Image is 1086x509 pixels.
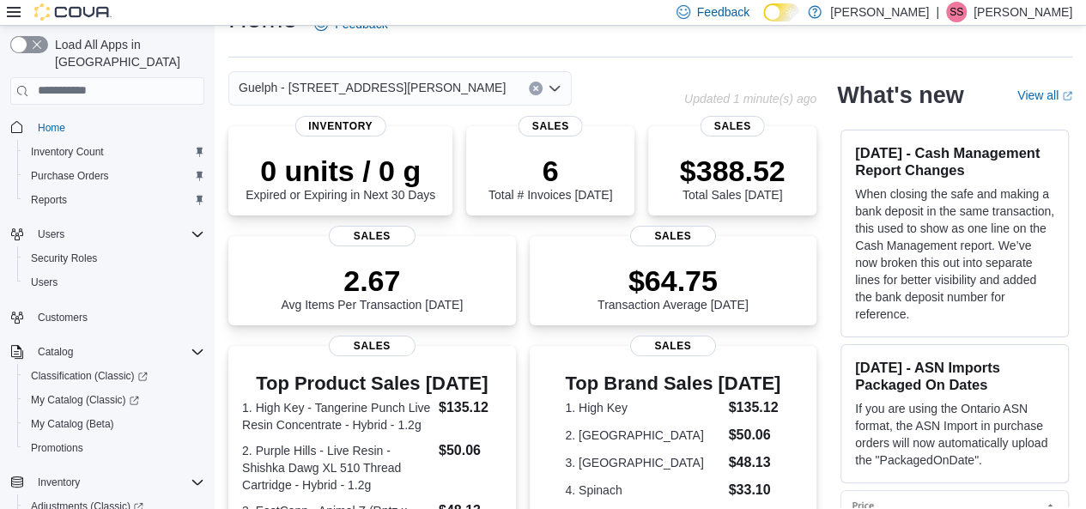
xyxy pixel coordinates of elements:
[31,224,71,245] button: Users
[48,36,204,70] span: Load All Apps in [GEOGRAPHIC_DATA]
[3,340,211,364] button: Catalog
[31,145,104,159] span: Inventory Count
[24,166,116,186] a: Purchase Orders
[31,306,204,328] span: Customers
[242,399,432,433] dt: 1. High Key - Tangerine Punch Live Resin Concentrate - Hybrid - 1.2g
[3,222,211,246] button: Users
[946,2,967,22] div: Samuel Somos
[565,399,721,416] dt: 1. High Key
[24,414,204,434] span: My Catalog (Beta)
[38,311,88,324] span: Customers
[31,417,114,431] span: My Catalog (Beta)
[31,276,58,289] span: Users
[439,397,502,418] dd: $135.12
[24,248,204,269] span: Security Roles
[763,3,799,21] input: Dark Mode
[31,342,204,362] span: Catalog
[830,2,929,22] p: [PERSON_NAME]
[529,82,543,95] button: Clear input
[31,117,204,138] span: Home
[3,305,211,330] button: Customers
[630,226,716,246] span: Sales
[24,366,204,386] span: Classification (Classic)
[24,438,90,458] a: Promotions
[31,393,139,407] span: My Catalog (Classic)
[246,154,435,202] div: Expired or Expiring in Next 30 Days
[281,264,463,312] div: Avg Items Per Transaction [DATE]
[34,3,112,21] img: Cova
[17,388,211,412] a: My Catalog (Classic)
[17,188,211,212] button: Reports
[680,154,786,188] p: $388.52
[630,336,716,356] span: Sales
[680,154,786,202] div: Total Sales [DATE]
[24,414,121,434] a: My Catalog (Beta)
[3,470,211,494] button: Inventory
[17,412,211,436] button: My Catalog (Beta)
[24,190,204,210] span: Reports
[17,270,211,294] button: Users
[855,144,1054,179] h3: [DATE] - Cash Management Report Changes
[17,246,211,270] button: Security Roles
[17,140,211,164] button: Inventory Count
[974,2,1072,22] p: [PERSON_NAME]
[1017,88,1072,102] a: View allExternal link
[31,472,87,493] button: Inventory
[936,2,939,22] p: |
[24,142,111,162] a: Inventory Count
[242,373,502,394] h3: Top Product Sales [DATE]
[855,400,1054,469] p: If you are using the Ontario ASN format, the ASN Import in purchase orders will now automatically...
[565,427,721,444] dt: 2. [GEOGRAPHIC_DATA]
[17,164,211,188] button: Purchase Orders
[17,436,211,460] button: Promotions
[17,364,211,388] a: Classification (Classic)
[24,142,204,162] span: Inventory Count
[31,224,204,245] span: Users
[38,121,65,135] span: Home
[684,92,816,106] p: Updated 1 minute(s) ago
[31,307,94,328] a: Customers
[701,116,765,136] span: Sales
[728,480,780,500] dd: $33.10
[855,359,1054,393] h3: [DATE] - ASN Imports Packaged On Dates
[763,21,764,22] span: Dark Mode
[3,115,211,140] button: Home
[31,169,109,183] span: Purchase Orders
[329,226,415,246] span: Sales
[24,248,104,269] a: Security Roles
[519,116,583,136] span: Sales
[31,472,204,493] span: Inventory
[24,438,204,458] span: Promotions
[31,342,80,362] button: Catalog
[239,77,506,98] span: Guelph - [STREET_ADDRESS][PERSON_NAME]
[855,185,1054,323] p: When closing the safe and making a bank deposit in the same transaction, this used to show as one...
[294,116,386,136] span: Inventory
[949,2,963,22] span: SS
[24,166,204,186] span: Purchase Orders
[31,193,67,207] span: Reports
[24,190,74,210] a: Reports
[24,272,64,293] a: Users
[31,441,83,455] span: Promotions
[31,251,97,265] span: Security Roles
[598,264,749,298] p: $64.75
[488,154,612,188] p: 6
[565,373,780,394] h3: Top Brand Sales [DATE]
[24,390,146,410] a: My Catalog (Classic)
[565,482,721,499] dt: 4. Spinach
[728,397,780,418] dd: $135.12
[31,369,148,383] span: Classification (Classic)
[329,336,415,356] span: Sales
[38,345,73,359] span: Catalog
[281,264,463,298] p: 2.67
[242,442,432,494] dt: 2. Purple Hills - Live Resin - Shishka Dawg XL 510 Thread Cartridge - Hybrid - 1.2g
[488,154,612,202] div: Total # Invoices [DATE]
[548,82,561,95] button: Open list of options
[1062,91,1072,101] svg: External link
[837,82,963,109] h2: What's new
[246,154,435,188] p: 0 units / 0 g
[24,390,204,410] span: My Catalog (Classic)
[24,366,155,386] a: Classification (Classic)
[565,454,721,471] dt: 3. [GEOGRAPHIC_DATA]
[38,476,80,489] span: Inventory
